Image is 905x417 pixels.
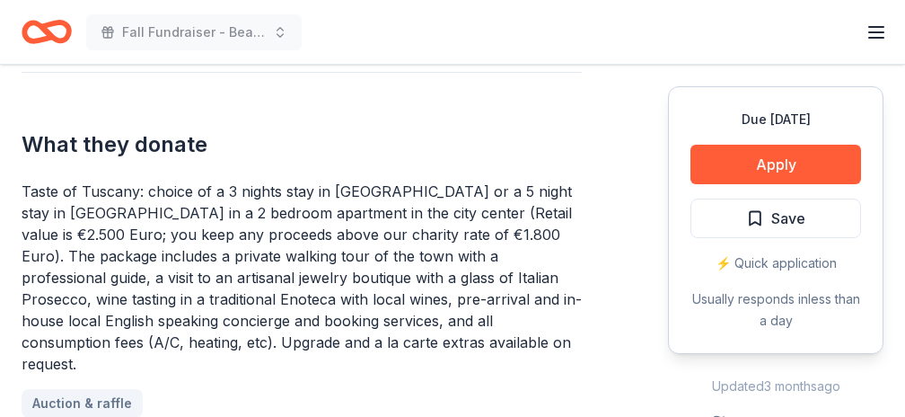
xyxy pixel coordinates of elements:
[22,181,582,375] div: Taste of Tuscany: choice of a 3 nights stay in [GEOGRAPHIC_DATA] or a 5 night stay in [GEOGRAPHIC...
[690,109,861,130] div: Due [DATE]
[690,145,861,184] button: Apply
[690,288,861,332] div: Usually responds in less than a day
[86,14,302,50] button: Fall Fundraiser - Beaglefest
[668,376,883,397] div: Updated 3 months ago
[690,253,861,274] div: ⚡️ Quick application
[690,199,861,238] button: Save
[22,11,72,53] a: Home
[771,207,805,230] span: Save
[122,22,266,43] span: Fall Fundraiser - Beaglefest
[22,130,582,159] h2: What they donate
